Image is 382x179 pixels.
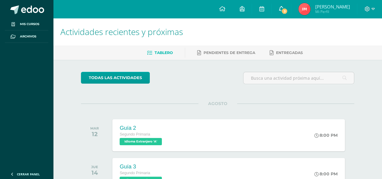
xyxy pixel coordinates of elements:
a: Tablero [147,48,173,58]
div: Guía 2 [120,125,163,131]
span: Segundo Primaria [120,171,150,175]
span: Actividades recientes y próximas [60,26,183,37]
a: Entregadas [270,48,303,58]
a: Mis cursos [5,18,48,30]
span: 3 [281,8,288,14]
span: AGOSTO [198,101,237,106]
span: Cerrar panel [17,172,40,176]
div: 8:00 PM [314,171,338,177]
span: [PERSON_NAME] [315,4,350,10]
span: Entregadas [276,50,303,55]
span: Mis cursos [20,22,39,27]
a: Archivos [5,30,48,43]
div: Guía 3 [120,164,163,170]
span: Segundo Primaria [120,132,150,136]
span: Idioma Extranjero 'A' [120,138,162,145]
a: todas las Actividades [81,72,150,84]
div: 8:00 PM [314,133,338,138]
div: MAR [90,126,99,130]
span: Archivos [20,34,36,39]
div: 14 [91,169,98,176]
input: Busca una actividad próxima aquí... [243,72,354,84]
span: Mi Perfil [315,9,350,14]
span: Tablero [155,50,173,55]
a: Pendientes de entrega [197,48,255,58]
div: 12 [90,130,99,138]
img: d3759126d33544a76c24dd8cf6c3d263.png [298,3,310,15]
span: Pendientes de entrega [204,50,255,55]
div: JUE [91,165,98,169]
